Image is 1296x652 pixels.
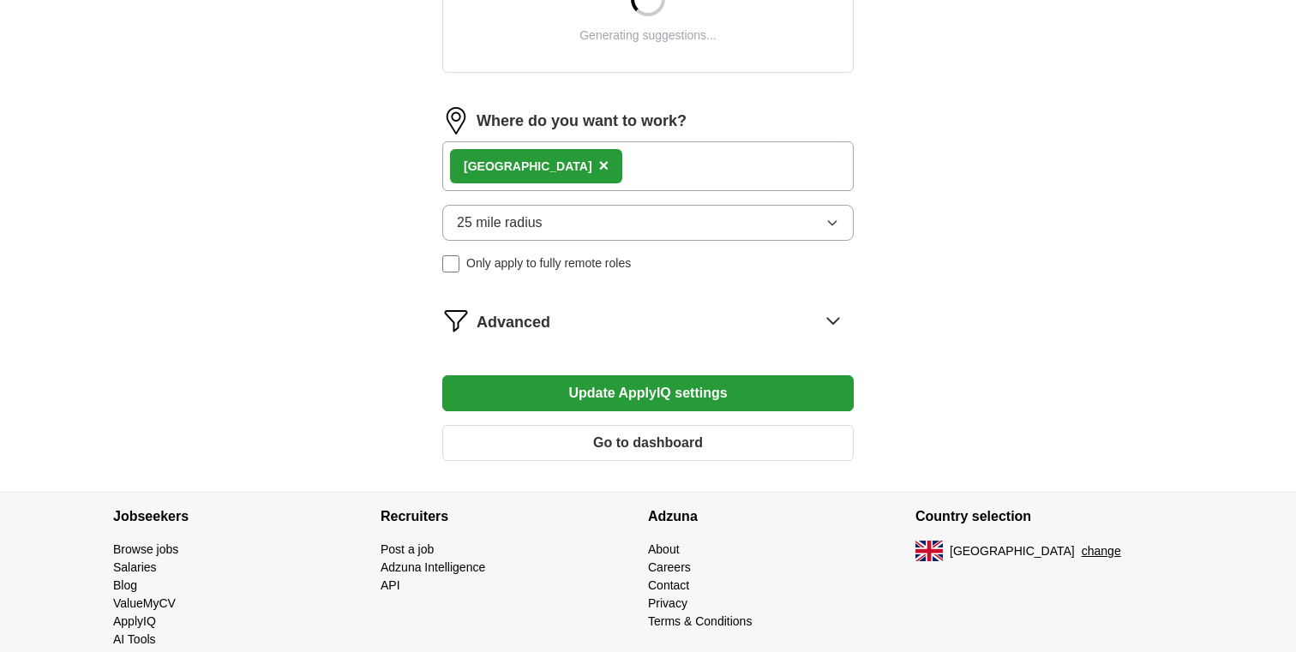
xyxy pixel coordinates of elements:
a: Privacy [648,596,687,610]
button: × [599,153,609,179]
a: API [381,578,400,592]
a: Contact [648,578,689,592]
div: Generating suggestions... [579,27,717,45]
img: UK flag [915,541,943,561]
a: Browse jobs [113,542,178,556]
img: filter [442,307,470,334]
a: About [648,542,680,556]
span: 25 mile radius [457,212,543,233]
a: Careers [648,560,691,574]
button: 25 mile radius [442,205,854,241]
a: Terms & Conditions [648,614,752,628]
label: Where do you want to work? [477,110,687,133]
button: Update ApplyIQ settings [442,375,854,411]
a: ValueMyCV [113,596,176,610]
span: × [599,156,609,175]
img: location.png [442,107,470,135]
span: Advanced [477,311,550,334]
button: Go to dashboard [442,425,854,461]
a: Post a job [381,542,434,556]
input: Only apply to fully remote roles [442,255,459,272]
a: Salaries [113,560,157,574]
button: change [1082,542,1121,560]
h4: Country selection [915,493,1183,541]
div: [GEOGRAPHIC_DATA] [464,158,592,176]
span: Only apply to fully remote roles [466,254,631,272]
a: AI Tools [113,632,156,646]
a: Blog [113,578,137,592]
a: ApplyIQ [113,614,156,628]
a: Adzuna Intelligence [381,560,485,574]
span: [GEOGRAPHIC_DATA] [950,542,1075,560]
